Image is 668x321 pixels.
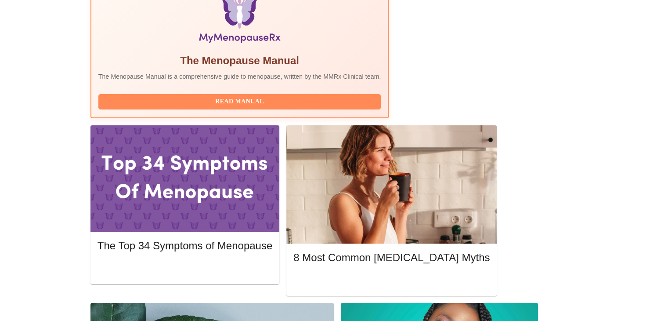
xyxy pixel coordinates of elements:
button: Read More [293,273,490,288]
p: The Menopause Manual is a comprehensive guide to menopause, written by the MMRx Clinical team. [98,72,381,81]
a: Read Manual [98,97,383,105]
a: Read More [97,264,274,271]
span: Read More [302,275,481,286]
span: Read Manual [107,96,372,107]
h5: The Menopause Manual [98,54,381,68]
h5: The Top 34 Symptoms of Menopause [97,239,272,253]
a: Read More [293,276,492,284]
button: Read More [97,261,272,276]
h5: 8 Most Common [MEDICAL_DATA] Myths [293,251,490,265]
span: Read More [106,263,264,274]
button: Read Manual [98,94,381,109]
